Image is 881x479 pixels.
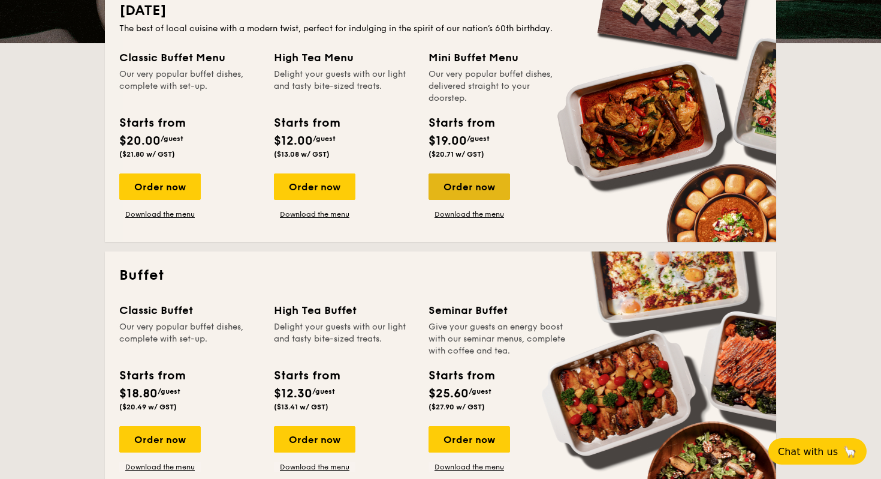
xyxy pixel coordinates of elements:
div: Our very popular buffet dishes, delivered straight to your doorstep. [429,68,569,104]
span: ($27.90 w/ GST) [429,403,485,411]
span: $25.60 [429,387,469,401]
div: Starts from [274,114,339,132]
div: High Tea Buffet [274,302,414,319]
div: Order now [429,426,510,453]
div: Classic Buffet Menu [119,49,260,66]
span: $12.00 [274,134,313,148]
span: /guest [467,134,490,143]
div: Give your guests an energy boost with our seminar menus, complete with coffee and tea. [429,321,569,357]
div: Order now [119,173,201,200]
span: ($13.08 w/ GST) [274,150,330,158]
div: Starts from [274,367,339,385]
a: Download the menu [119,209,201,219]
span: /guest [313,134,336,143]
div: Order now [429,173,510,200]
span: Chat with us [778,446,838,457]
span: /guest [469,387,491,396]
div: Delight your guests with our light and tasty bite-sized treats. [274,68,414,104]
span: ($20.49 w/ GST) [119,403,177,411]
span: $12.30 [274,387,312,401]
div: Classic Buffet [119,302,260,319]
span: $20.00 [119,134,161,148]
span: $18.80 [119,387,158,401]
div: Seminar Buffet [429,302,569,319]
div: Order now [119,426,201,453]
span: /guest [312,387,335,396]
div: Order now [274,426,355,453]
span: ($20.71 w/ GST) [429,150,484,158]
button: Chat with us🦙 [768,438,867,465]
div: Starts from [119,114,185,132]
div: The best of local cuisine with a modern twist, perfect for indulging in the spirit of our nation’... [119,23,762,35]
span: $19.00 [429,134,467,148]
span: 🦙 [843,445,857,459]
span: ($13.41 w/ GST) [274,403,328,411]
div: Starts from [429,114,494,132]
div: Delight your guests with our light and tasty bite-sized treats. [274,321,414,357]
div: Our very popular buffet dishes, complete with set-up. [119,68,260,104]
div: Our very popular buffet dishes, complete with set-up. [119,321,260,357]
a: Download the menu [429,209,510,219]
span: /guest [161,134,183,143]
h2: [DATE] [119,1,762,20]
div: High Tea Menu [274,49,414,66]
span: /guest [158,387,180,396]
a: Download the menu [429,462,510,472]
a: Download the menu [274,462,355,472]
span: ($21.80 w/ GST) [119,150,175,158]
a: Download the menu [274,209,355,219]
a: Download the menu [119,462,201,472]
div: Mini Buffet Menu [429,49,569,66]
div: Starts from [429,367,494,385]
div: Order now [274,173,355,200]
div: Starts from [119,367,185,385]
h2: Buffet [119,266,762,285]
